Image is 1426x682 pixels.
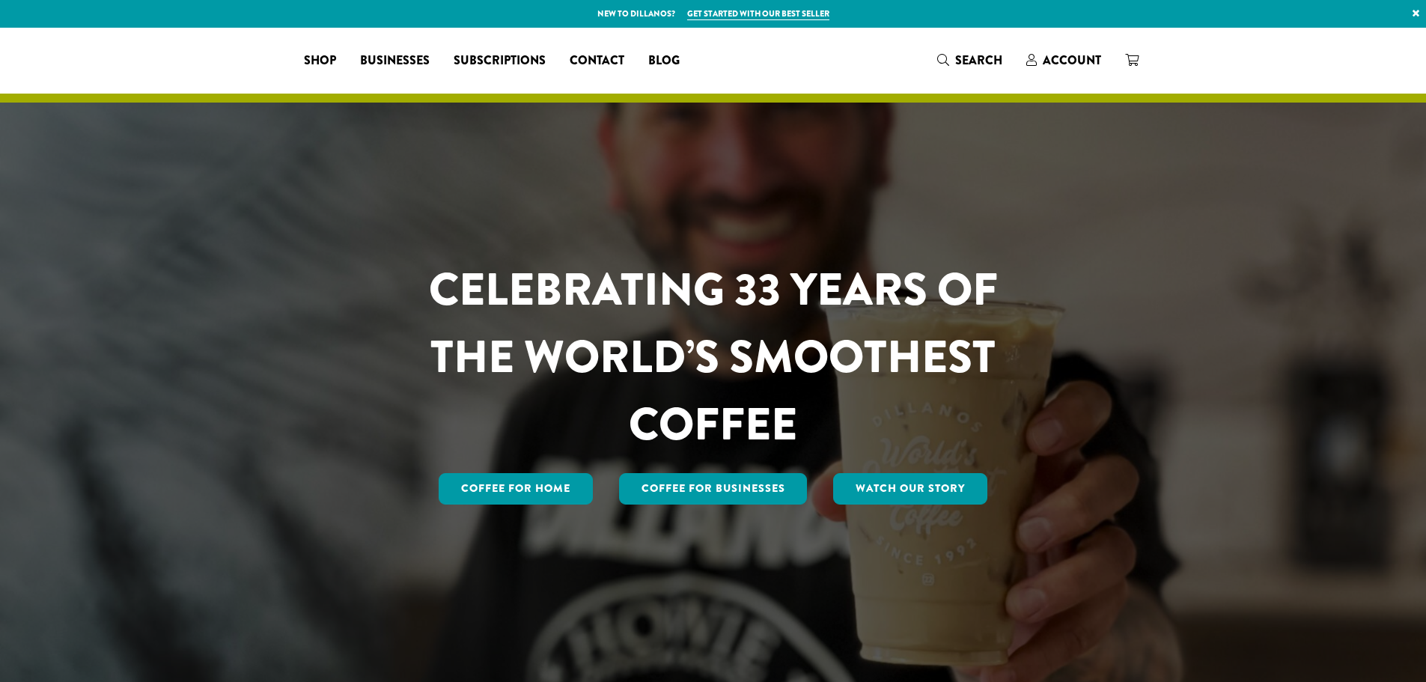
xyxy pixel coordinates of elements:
span: Search [955,52,1002,69]
a: Get started with our best seller [687,7,829,20]
a: Watch Our Story [833,473,987,505]
a: Shop [292,49,348,73]
span: Businesses [360,52,430,70]
a: Coffee For Businesses [619,473,808,505]
span: Shop [304,52,336,70]
span: Contact [570,52,624,70]
a: Search [925,48,1014,73]
span: Blog [648,52,680,70]
span: Subscriptions [454,52,546,70]
h1: CELEBRATING 33 YEARS OF THE WORLD’S SMOOTHEST COFFEE [385,256,1042,458]
a: Coffee for Home [439,473,593,505]
span: Account [1043,52,1101,69]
